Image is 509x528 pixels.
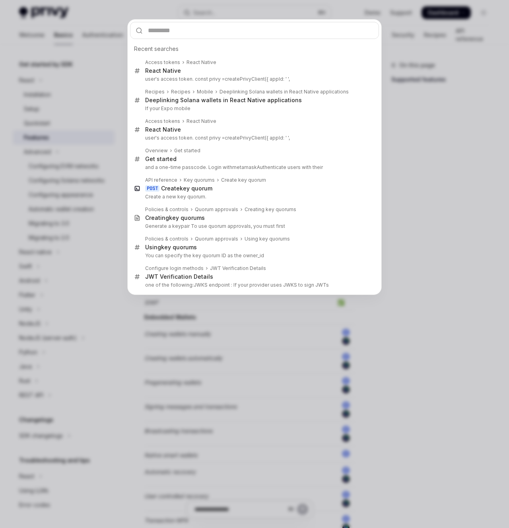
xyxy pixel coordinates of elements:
[145,105,362,112] p: If your Expo mobile
[145,135,362,141] p: user's access token. const privy = ({ appId: ' ',
[184,177,215,183] div: Key quorums
[145,185,159,192] div: POST
[221,177,266,183] div: Create key quorum
[145,89,165,95] div: Recipes
[145,265,204,272] div: Configure login methods
[145,223,362,229] p: Generate a keypair To use quorum approvals, you must first
[145,76,362,82] p: user's access token. const privy = ({ appId: ' ',
[145,97,160,103] b: Deep
[225,135,265,141] b: createPrivyClient
[210,265,266,272] div: JWT Verification Details
[161,244,194,250] b: key quorum
[245,206,296,213] div: Creating key quorums
[174,148,200,154] div: Get started
[145,206,188,213] div: Policies & controls
[145,177,177,183] div: API reference
[145,244,197,251] div: Using s
[245,236,290,242] div: Using key quorums
[169,214,202,221] b: key quorum
[180,185,212,192] b: key quorum
[145,155,177,163] div: Get started
[134,45,179,53] span: Recent searches
[197,89,213,95] div: Mobile
[145,252,362,259] p: You can specify the key quorum ID as the owner_id
[171,89,190,95] div: Recipes
[187,118,216,124] div: React Native
[195,206,238,213] div: Quorum approvals
[145,273,213,280] div: JWT Verification Details
[145,97,302,104] div: linking Solana wallets in React Native applications
[161,185,212,192] div: Create
[145,214,205,221] div: Creating s
[145,282,362,288] p: one of the following: S endpoint : If your provider uses JWKS to sign JWTs
[195,236,238,242] div: Quorum approvals
[220,89,349,95] div: Deeplinking Solana wallets in React Native applications
[232,164,257,170] b: metamask
[145,118,180,124] div: Access tokens
[145,59,180,66] div: Access tokens
[145,236,188,242] div: Policies & controls
[194,282,204,288] b: JWK
[187,59,216,66] div: React Native
[145,194,362,200] p: Create a new key quorum.
[225,76,265,82] b: createPrivyClient
[145,164,362,171] p: and a one-time passcode. Login with Authenticate users with their
[145,126,181,133] div: React Native
[145,148,168,154] div: Overview
[145,67,181,74] div: React Native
